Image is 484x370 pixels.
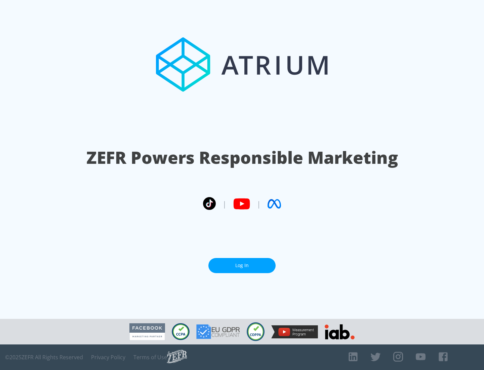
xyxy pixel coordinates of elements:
img: Facebook Marketing Partner [129,323,165,340]
a: Privacy Policy [91,354,125,361]
img: COPPA Compliant [247,322,265,341]
span: © 2025 ZEFR All Rights Reserved [5,354,83,361]
a: Terms of Use [133,354,167,361]
img: CCPA Compliant [172,323,190,340]
span: | [223,199,227,209]
h1: ZEFR Powers Responsible Marketing [86,146,398,169]
img: GDPR Compliant [196,324,240,339]
img: IAB [325,324,355,339]
a: Log In [208,258,276,273]
img: YouTube Measurement Program [271,325,318,338]
span: | [257,199,261,209]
